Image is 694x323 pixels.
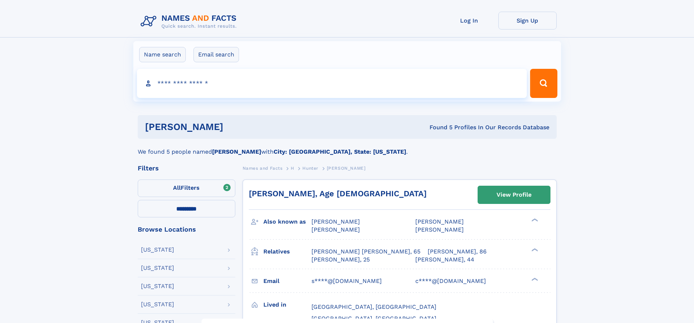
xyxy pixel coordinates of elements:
a: [PERSON_NAME] [PERSON_NAME], 65 [311,248,420,256]
a: Names and Facts [243,164,283,173]
h3: Email [263,275,311,287]
h3: Relatives [263,245,311,258]
span: H [291,166,294,171]
b: City: [GEOGRAPHIC_DATA], State: [US_STATE] [274,148,406,155]
div: Browse Locations [138,226,235,233]
b: [PERSON_NAME] [212,148,261,155]
span: [GEOGRAPHIC_DATA], [GEOGRAPHIC_DATA] [311,303,436,310]
div: Filters [138,165,235,172]
div: ❯ [530,247,538,252]
h3: Also known as [263,216,311,228]
span: [PERSON_NAME] [311,226,360,233]
a: [PERSON_NAME], 86 [428,248,487,256]
a: View Profile [478,186,550,204]
a: [PERSON_NAME], Age [DEMOGRAPHIC_DATA] [249,189,427,198]
h3: Lived in [263,299,311,311]
a: [PERSON_NAME], 25 [311,256,370,264]
a: Sign Up [498,12,557,29]
span: [PERSON_NAME] [415,226,464,233]
div: ❯ [530,277,538,281]
div: ❯ [530,218,538,222]
div: [US_STATE] [141,302,174,307]
div: [US_STATE] [141,283,174,289]
div: Found 5 Profiles In Our Records Database [326,123,549,131]
a: [PERSON_NAME], 44 [415,256,474,264]
h1: [PERSON_NAME] [145,122,326,131]
label: Email search [193,47,239,62]
label: Filters [138,180,235,197]
span: Hunter [302,166,318,171]
label: Name search [139,47,186,62]
a: H [291,164,294,173]
div: We found 5 people named with . [138,139,557,156]
span: [GEOGRAPHIC_DATA], [GEOGRAPHIC_DATA] [311,315,436,322]
span: [PERSON_NAME] [327,166,366,171]
span: All [173,184,181,191]
div: [US_STATE] [141,247,174,253]
button: Search Button [530,69,557,98]
a: Log In [440,12,498,29]
div: [US_STATE] [141,265,174,271]
span: [PERSON_NAME] [415,218,464,225]
div: View Profile [497,186,532,203]
a: Hunter [302,164,318,173]
span: [PERSON_NAME] [311,218,360,225]
img: Logo Names and Facts [138,12,243,31]
input: search input [137,69,527,98]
